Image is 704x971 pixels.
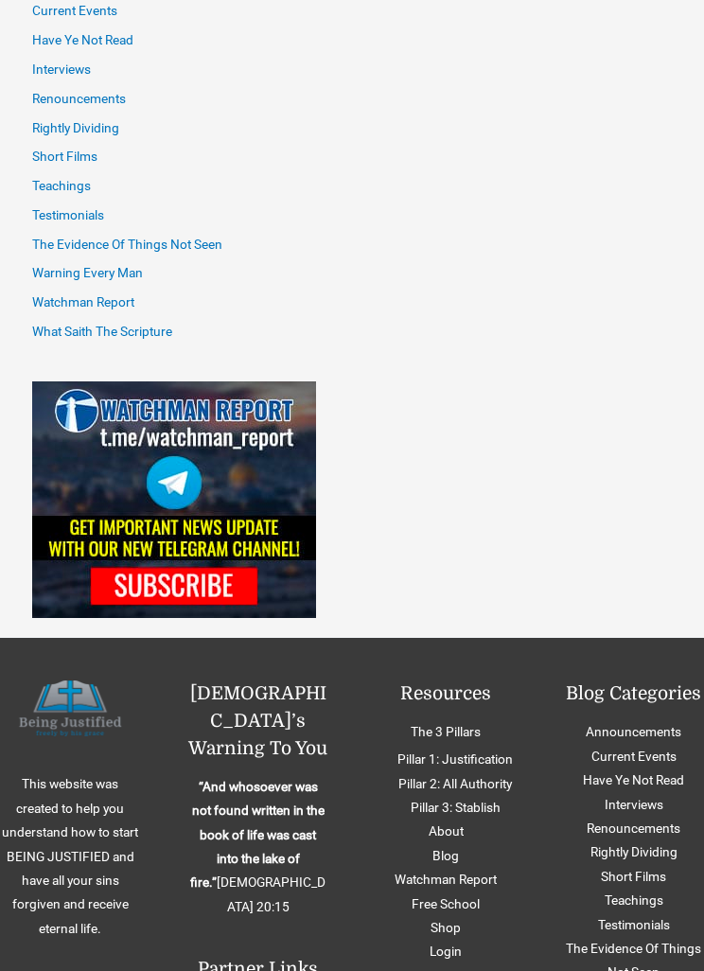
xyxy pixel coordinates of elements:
a: Pillar 1: Justification [397,751,513,767]
a: About [429,823,464,839]
a: Free School [412,896,480,911]
a: What Saith The Scripture [32,324,172,339]
h2: Resources [376,680,517,708]
a: Rightly Dividing [590,844,678,859]
strong: “And whosoever was not found written in the book of life was cast into the lake of fire.” [190,779,325,891]
a: Teachings [605,892,663,908]
a: The 3 Pillars [411,724,481,739]
a: Teachings [32,178,91,193]
p: [DEMOGRAPHIC_DATA] 20:15 [188,775,329,919]
h2: [DEMOGRAPHIC_DATA]’s Warning To You [188,680,329,762]
a: Login [430,944,462,959]
a: Rightly Dividing [32,120,119,135]
a: Renouncements [32,91,126,106]
a: Short Films [32,149,97,164]
a: Short Films [601,869,666,884]
a: Current Events [591,749,677,764]
a: Have Ye Not Read [583,772,684,787]
a: Testimonials [32,207,104,222]
a: Announcements [586,724,681,739]
a: Shop [431,920,461,935]
a: Blog [432,848,459,863]
a: The Evidence Of Things Not Seen [32,237,222,252]
a: Have Ye Not Read [32,32,133,47]
a: Renouncements [587,821,680,836]
a: Interviews [605,797,663,812]
a: Testimonials [598,917,670,932]
a: Interviews [32,62,91,77]
a: Watchman Report [395,872,497,887]
a: Warning Every Man [32,265,143,280]
a: Pillar 2: All Authority [398,776,512,791]
a: Current Events [32,3,117,18]
a: Watchman Report [32,294,134,309]
a: Pillar 3: Stablish [411,800,501,815]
